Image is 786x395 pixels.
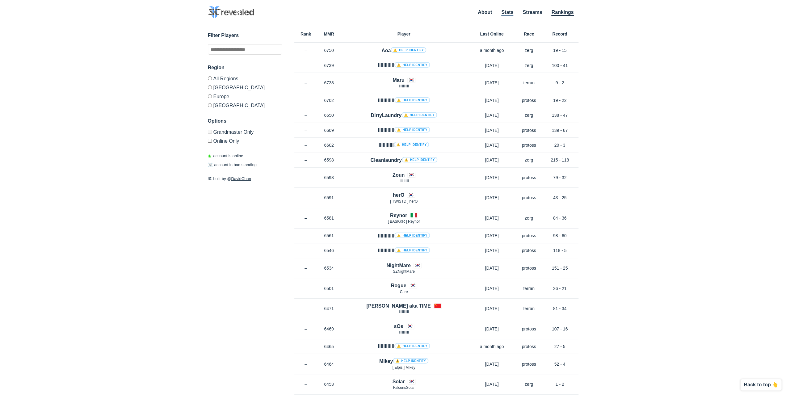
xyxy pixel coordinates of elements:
p: 151 - 25 [541,265,578,271]
a: ⚠️ Help identify [394,142,429,147]
p: – [294,285,317,292]
p: 27 - 5 [541,343,578,350]
a: ⚠️ Help identify [402,157,437,162]
span: IIIIllIIllI [398,179,409,183]
a: ⚠️ Help identify [401,112,437,118]
h4: llllllllllll [378,247,430,254]
p: [DATE] [467,127,517,133]
p: 6534 [317,265,341,271]
p: 6453 [317,381,341,387]
p: 1 - 2 [541,381,578,387]
h4: herO [393,191,404,199]
p: 6598 [317,157,341,163]
p: 6702 [317,97,341,103]
p: 6464 [317,361,341,367]
h6: Rank [294,32,317,36]
p: 6739 [317,62,341,69]
p: – [294,195,317,201]
p: zerg [517,381,541,387]
h4: Mikey [379,358,428,365]
h4: Solar [392,378,405,385]
p: zerg [517,112,541,118]
input: [GEOGRAPHIC_DATA] [208,103,212,107]
p: 20 - 3 [541,142,578,148]
p: – [294,361,317,367]
p: – [294,127,317,133]
p: a month ago [467,343,517,350]
input: Online Only [208,139,212,143]
p: 6581 [317,215,341,221]
p: 6471 [317,305,341,312]
p: 6465 [317,343,341,350]
a: ⚠️ Help identify [391,47,426,53]
p: [DATE] [467,233,517,239]
h4: Maru [393,77,404,84]
p: – [294,343,317,350]
p: protoss [517,142,541,148]
p: account is online [208,153,243,159]
p: 9 - 2 [541,80,578,86]
label: All Regions [208,76,282,83]
p: protoss [517,361,541,367]
a: ⚠️ Help identify [394,97,430,103]
p: [DATE] [467,174,517,181]
h6: Race [517,32,541,36]
span: FalconsSolar [393,385,414,390]
p: protoss [517,343,541,350]
h4: NightMare [386,262,410,269]
a: Stats [501,10,513,16]
p: [DATE] [467,195,517,201]
p: 84 - 36 [541,215,578,221]
h3: Filter Players [208,32,282,39]
p: [DATE] [467,285,517,292]
input: Grandmaster Only [208,130,212,134]
span: llllllllllll [399,84,409,88]
span: 🛠 [208,176,212,181]
a: About [478,10,492,15]
p: zerg [517,215,541,221]
p: 6501 [317,285,341,292]
h4: IIIllllIIIIl [378,343,430,350]
p: 6738 [317,80,341,86]
p: 138 - 47 [541,112,578,118]
input: Europe [208,94,212,98]
p: [DATE] [467,112,517,118]
p: – [294,305,317,312]
a: ⚠️ Help identify [394,247,430,253]
p: – [294,381,317,387]
p: 19 - 22 [541,97,578,103]
p: 6609 [317,127,341,133]
h6: MMR [317,32,341,36]
p: [DATE] [467,305,517,312]
a: ⚠️ Help identify [394,127,430,132]
p: – [294,326,317,332]
p: 6591 [317,195,341,201]
span: Cure [400,290,408,294]
p: a month ago [467,47,517,53]
p: 6469 [317,326,341,332]
a: ⚠️ Help identify [394,62,430,68]
p: 6650 [317,112,341,118]
p: 6546 [317,247,341,254]
h4: IIIIllIIIII [379,141,429,149]
span: ☠️ [208,162,213,167]
p: 81 - 34 [541,305,578,312]
p: [DATE] [467,326,517,332]
h4: Reynor [390,212,407,219]
p: – [294,142,317,148]
p: [DATE] [467,361,517,367]
h6: Record [541,32,578,36]
span: llllllllllll [399,310,409,314]
p: 79 - 32 [541,174,578,181]
p: – [294,247,317,254]
p: protoss [517,174,541,181]
h4: [PERSON_NAME] aka TIME [366,302,431,309]
h6: Last Online [467,32,517,36]
p: [DATE] [467,80,517,86]
p: – [294,47,317,53]
p: account in bad standing [208,162,257,168]
span: [ BASKKR ] Reynor [388,219,420,224]
p: terran [517,80,541,86]
p: protoss [517,326,541,332]
p: [DATE] [467,265,517,271]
